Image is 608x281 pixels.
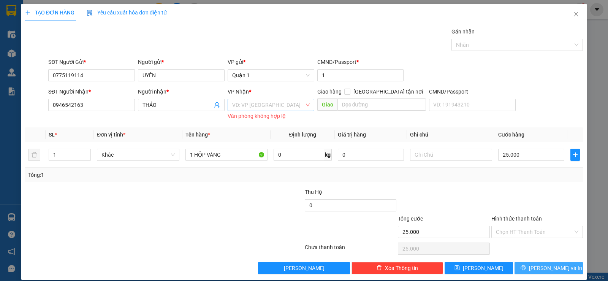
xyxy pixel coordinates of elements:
div: SĐT Người Gửi [48,58,135,66]
img: icon [87,10,93,16]
div: CMND/Passport [429,87,516,96]
span: [PERSON_NAME] [284,264,325,272]
div: Chưa thanh toán [304,243,397,256]
button: deleteXóa Thông tin [351,262,443,274]
span: [PERSON_NAME] [463,264,503,272]
span: Khác [101,149,174,160]
span: printer [521,265,526,271]
span: Giao hàng [317,89,342,95]
span: Giao [317,98,337,111]
span: plus [25,10,30,15]
span: TẠO ĐƠN HÀNG [25,10,74,16]
span: close [573,11,579,17]
span: Tổng cước [398,216,423,222]
button: Close [565,4,587,25]
span: delete [377,265,382,271]
span: Thu Hộ [305,189,322,195]
button: [PERSON_NAME] [258,262,350,274]
span: user-add [214,102,220,108]
label: Gán nhãn [451,29,475,35]
th: Ghi chú [407,127,495,142]
input: VD: Bàn, Ghế [185,149,268,161]
span: plus [571,152,579,158]
div: Văn phòng không hợp lệ [228,112,314,121]
span: Yêu cầu xuất hóa đơn điện tử [87,10,167,16]
button: save[PERSON_NAME] [445,262,513,274]
button: delete [28,149,40,161]
span: [GEOGRAPHIC_DATA] tận nơi [350,87,426,96]
span: SL [49,132,55,138]
div: Tổng: 1 [28,171,235,179]
div: Người nhận [138,87,225,96]
input: Ghi Chú [410,149,492,161]
span: VP Nhận [228,89,249,95]
span: Cước hàng [498,132,524,138]
span: Giá trị hàng [338,132,366,138]
button: printer[PERSON_NAME] và In [515,262,583,274]
span: [PERSON_NAME] và In [529,264,582,272]
button: plus [570,149,580,161]
div: Người gửi [138,58,225,66]
input: 0 [338,149,404,161]
span: Định lượng [289,132,316,138]
span: Quận 1 [232,70,310,81]
div: CMND/Passport [317,58,404,66]
div: SĐT Người Nhận [48,87,135,96]
span: Đơn vị tính [97,132,125,138]
label: Hình thức thanh toán [491,216,542,222]
span: Xóa Thông tin [385,264,418,272]
span: save [454,265,460,271]
span: Tên hàng [185,132,210,138]
input: Dọc đường [337,98,426,111]
span: kg [324,149,332,161]
div: VP gửi [228,58,314,66]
